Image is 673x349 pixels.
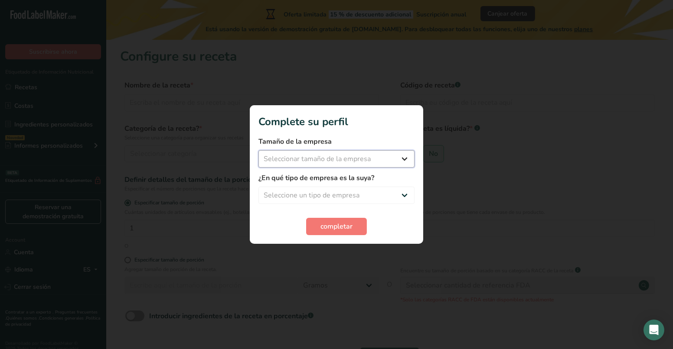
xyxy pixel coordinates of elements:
[258,114,415,129] h1: Complete su perfil
[258,136,415,147] label: Tamaño de la empresa
[320,221,353,232] span: completar
[258,173,415,183] label: ¿En qué tipo de empresa es la suya?
[306,218,367,235] button: completar
[644,320,664,340] div: Open Intercom Messenger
